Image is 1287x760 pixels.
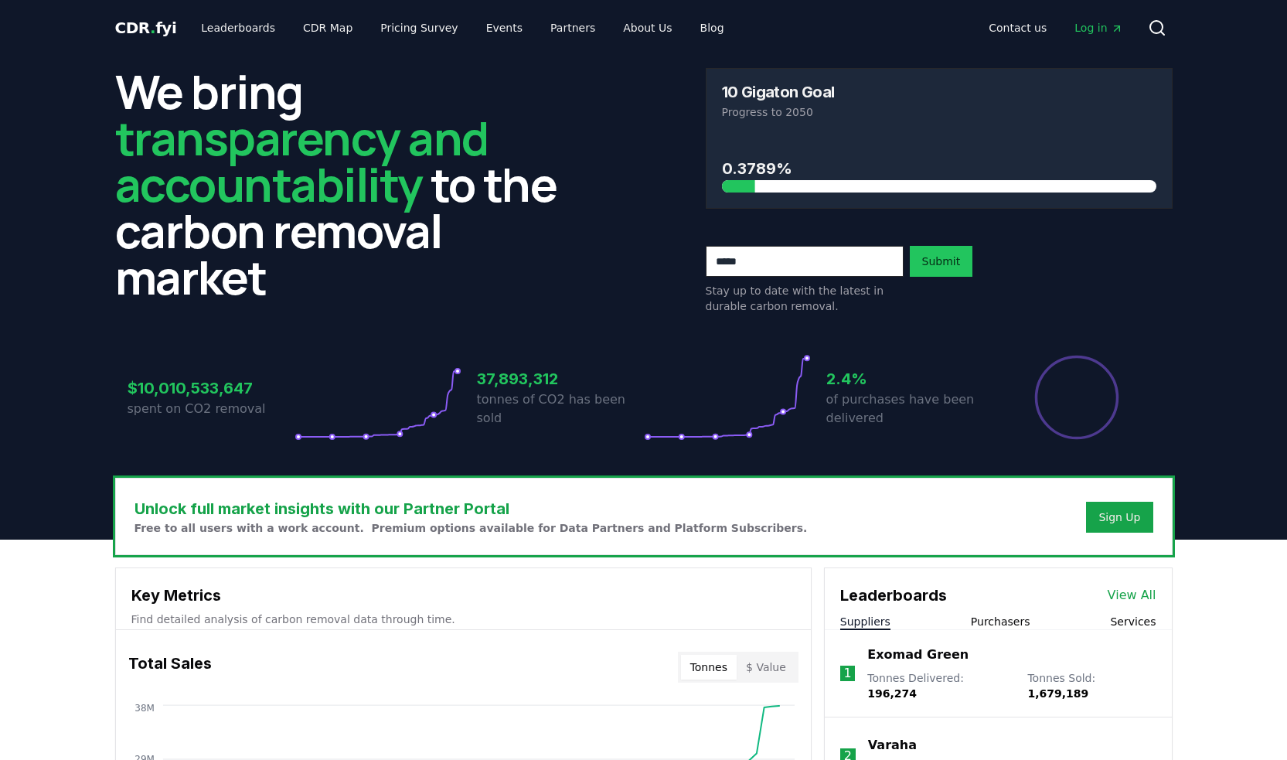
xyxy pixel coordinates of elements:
span: 196,274 [867,687,917,700]
h3: 37,893,312 [477,367,644,390]
h3: Unlock full market insights with our Partner Portal [134,497,808,520]
h3: 0.3789% [722,157,1156,180]
button: Services [1110,614,1156,629]
a: Partners [538,14,608,42]
p: spent on CO2 removal [128,400,295,418]
h3: Total Sales [128,652,212,683]
button: Submit [910,246,973,277]
h3: Key Metrics [131,584,795,607]
a: Exomad Green [867,646,969,664]
a: Blog [688,14,737,42]
a: Sign Up [1098,510,1140,525]
p: Tonnes Delivered : [867,670,1012,701]
nav: Main [976,14,1135,42]
a: Events [474,14,535,42]
p: Tonnes Sold : [1027,670,1156,701]
button: Tonnes [681,655,737,680]
a: CDR Map [291,14,365,42]
a: Pricing Survey [368,14,470,42]
h2: We bring to the carbon removal market [115,68,582,300]
a: Contact us [976,14,1059,42]
p: of purchases have been delivered [826,390,993,428]
a: Leaderboards [189,14,288,42]
p: Stay up to date with the latest in durable carbon removal. [706,283,904,314]
a: CDR.fyi [115,17,177,39]
button: $ Value [737,655,795,680]
button: Suppliers [840,614,890,629]
h3: Leaderboards [840,584,947,607]
span: transparency and accountability [115,106,489,216]
p: tonnes of CO2 has been sold [477,390,644,428]
button: Purchasers [971,614,1030,629]
h3: 2.4% [826,367,993,390]
span: . [150,19,155,37]
p: Free to all users with a work account. Premium options available for Data Partners and Platform S... [134,520,808,536]
a: Log in [1062,14,1135,42]
p: Find detailed analysis of carbon removal data through time. [131,612,795,627]
a: About Us [611,14,684,42]
button: Sign Up [1086,502,1153,533]
tspan: 38M [134,703,155,714]
p: Progress to 2050 [722,104,1156,120]
span: CDR fyi [115,19,177,37]
nav: Main [189,14,736,42]
p: 1 [843,664,851,683]
span: Log in [1074,20,1122,36]
div: Percentage of sales delivered [1033,354,1120,441]
a: View All [1108,586,1156,605]
h3: $10,010,533,647 [128,377,295,400]
h3: 10 Gigaton Goal [722,84,835,100]
a: Varaha [868,736,917,755]
span: 1,679,189 [1027,687,1088,700]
